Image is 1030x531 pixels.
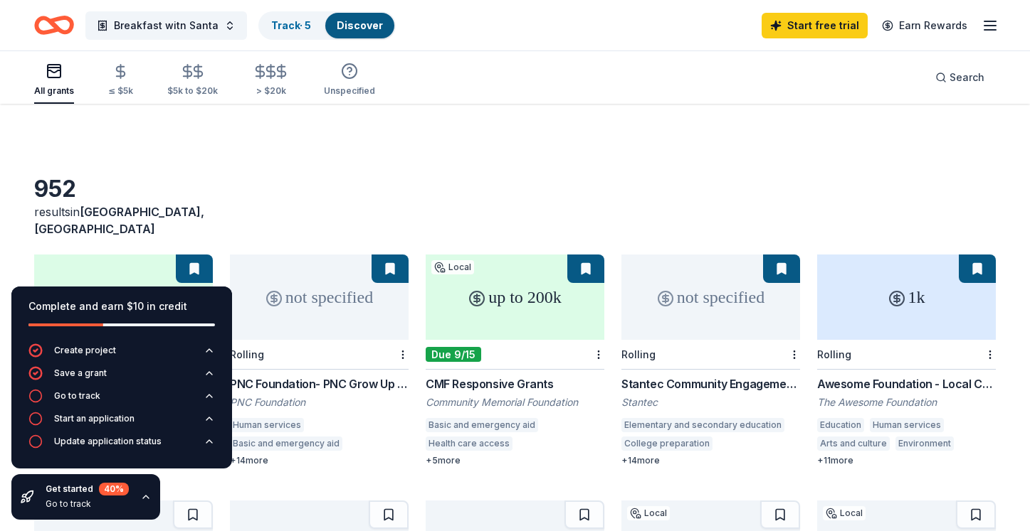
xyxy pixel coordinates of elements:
[324,85,375,97] div: Unspecified
[271,19,311,31] a: Track· 5
[870,418,944,432] div: Human services
[621,455,800,466] div: + 14 more
[426,395,604,409] div: Community Memorial Foundation
[426,436,513,451] div: Health care access
[28,343,215,366] button: Create project
[426,418,538,432] div: Basic and emergency aid
[431,260,474,274] div: Local
[924,63,996,92] button: Search
[108,58,133,104] button: ≤ $5k
[54,368,107,379] div: Save a grant
[34,85,74,97] div: All grants
[895,436,954,451] div: Environment
[108,85,133,97] div: ≤ $5k
[621,254,800,340] div: not specified
[621,418,784,432] div: Elementary and secondary education
[817,348,851,360] div: Rolling
[950,69,984,86] span: Search
[873,13,976,38] a: Earn Rewards
[426,375,604,392] div: CMF Responsive Grants
[114,17,219,34] span: Breakfast witn Santa
[230,254,409,340] div: not specified
[54,436,162,447] div: Update application status
[54,413,135,424] div: Start an application
[34,175,213,203] div: 952
[817,254,996,340] div: 1k
[627,506,670,520] div: Local
[324,57,375,104] button: Unspecified
[167,58,218,104] button: $5k to $20k
[54,390,100,402] div: Go to track
[337,19,383,31] a: Discover
[426,254,604,340] div: up to 200k
[817,375,996,392] div: Awesome Foundation - Local Chapter Grants
[426,254,604,466] a: up to 200kLocalDue 9/15CMF Responsive GrantsCommunity Memorial FoundationBasic and emergency aidH...
[34,254,213,340] div: up to 50k
[823,506,866,520] div: Local
[28,389,215,412] button: Go to track
[817,254,996,466] a: 1kRollingAwesome Foundation - Local Chapter GrantsThe Awesome FoundationEducationHuman servicesAr...
[621,395,800,409] div: Stantec
[230,375,409,392] div: PNC Foundation- PNC Grow Up Great
[621,436,713,451] div: College preparation
[426,455,604,466] div: + 5 more
[34,254,213,466] a: up to 50kRolling[PERSON_NAME] Foundation Small Grants ProgramThe [PERSON_NAME] and [PERSON_NAME] ...
[28,412,215,434] button: Start an application
[230,395,409,409] div: PNC Foundation
[99,483,129,495] div: 40 %
[34,205,204,236] span: in
[621,254,800,466] a: not specifiedRollingStantec Community Engagement GrantStantecElementary and secondary educationCo...
[762,13,868,38] a: Start free trial
[252,85,290,97] div: > $20k
[34,57,74,104] button: All grants
[258,11,396,40] button: Track· 5Discover
[817,395,996,409] div: The Awesome Foundation
[28,366,215,389] button: Save a grant
[28,434,215,457] button: Update application status
[230,254,409,466] a: not specifiedRollingPNC Foundation- PNC Grow Up GreatPNC FoundationHuman servicesBasic and emerge...
[817,455,996,466] div: + 11 more
[34,205,204,236] span: [GEOGRAPHIC_DATA], [GEOGRAPHIC_DATA]
[230,436,342,451] div: Basic and emergency aid
[230,418,304,432] div: Human services
[85,11,247,40] button: Breakfast witn Santa
[46,498,129,510] div: Go to track
[34,9,74,42] a: Home
[54,345,116,356] div: Create project
[230,455,409,466] div: + 14 more
[817,436,890,451] div: Arts and culture
[426,347,481,362] div: Due 9/15
[28,298,215,315] div: Complete and earn $10 in credit
[621,348,656,360] div: Rolling
[230,348,264,360] div: Rolling
[46,483,129,495] div: Get started
[817,418,864,432] div: Education
[621,375,800,392] div: Stantec Community Engagement Grant
[252,58,290,104] button: > $20k
[167,85,218,97] div: $5k to $20k
[34,203,213,237] div: results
